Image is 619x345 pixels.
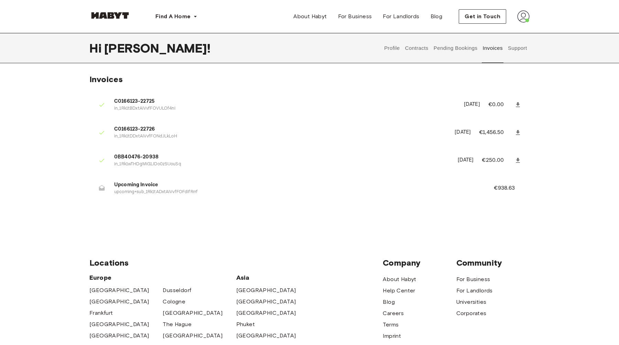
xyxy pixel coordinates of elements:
span: Blog [431,12,443,21]
span: Community [456,258,530,268]
a: [GEOGRAPHIC_DATA] [89,320,149,329]
span: Upcoming Invoice [114,181,477,189]
span: Hi [89,41,104,55]
p: [DATE] [464,101,480,109]
a: [GEOGRAPHIC_DATA] [236,309,296,317]
button: Find A Home [150,10,203,23]
span: Locations [89,258,383,268]
span: 0BB40476-20938 [114,153,449,161]
a: Careers [383,309,404,318]
a: [GEOGRAPHIC_DATA] [236,286,296,294]
div: user profile tabs [382,33,530,63]
a: The Hague [163,320,192,329]
span: For Business [338,12,372,21]
a: About Habyt [383,275,416,283]
a: About Habyt [288,10,332,23]
span: [PERSON_NAME] ! [104,41,210,55]
span: Asia [236,274,309,282]
a: For Business [456,275,490,283]
span: Europe [89,274,236,282]
p: in_1Rk1tBDxtAiVvfFOVULOf4nI [114,105,456,112]
a: Help Center [383,287,415,295]
a: Corporates [456,309,487,318]
span: Find A Home [155,12,191,21]
span: Get in Touch [465,12,500,21]
span: C0166123-22726 [114,125,446,133]
button: Contracts [404,33,429,63]
a: [GEOGRAPHIC_DATA] [163,309,222,317]
a: Imprint [383,332,401,340]
button: Profile [383,33,401,63]
button: Support [507,33,528,63]
span: Invoices [89,74,123,84]
img: Habyt [89,12,131,19]
a: Frankfurt [89,309,113,317]
span: C0166123-22725 [114,98,456,105]
span: About Habyt [293,12,327,21]
p: €938.63 [494,184,524,192]
p: [DATE] [455,129,471,136]
p: €250.00 [482,156,513,165]
a: Blog [383,298,395,306]
p: €0.00 [488,101,513,109]
span: Company [383,258,456,268]
a: [GEOGRAPHIC_DATA] [89,332,149,340]
p: in_1Rk1tDDxtAiVvfFONdJLkLoH [114,133,446,140]
a: For Business [333,10,378,23]
p: upcoming+sub_1Rk1tADxtAiVvfFOFdifRrrf [114,189,477,196]
a: Blog [425,10,448,23]
img: avatar [517,10,530,23]
a: [GEOGRAPHIC_DATA] [163,332,222,340]
button: Get in Touch [459,9,506,24]
a: [GEOGRAPHIC_DATA] [236,332,296,340]
a: [GEOGRAPHIC_DATA] [89,298,149,306]
p: €1,456.50 [479,129,513,137]
a: Dusseldorf [163,286,191,294]
a: [GEOGRAPHIC_DATA] [89,286,149,294]
a: Terms [383,321,399,329]
a: For Landlords [456,287,493,295]
a: Phuket [236,320,255,329]
button: Pending Bookings [433,33,478,63]
a: Universities [456,298,487,306]
a: [GEOGRAPHIC_DATA] [236,298,296,306]
button: Invoices [482,33,503,63]
a: For Landlords [377,10,425,23]
p: [DATE] [458,156,474,164]
p: in_1Rk1wTHDgMiG1JDo0zSUouSq [114,161,449,168]
a: Cologne [163,298,185,306]
span: For Landlords [383,12,419,21]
